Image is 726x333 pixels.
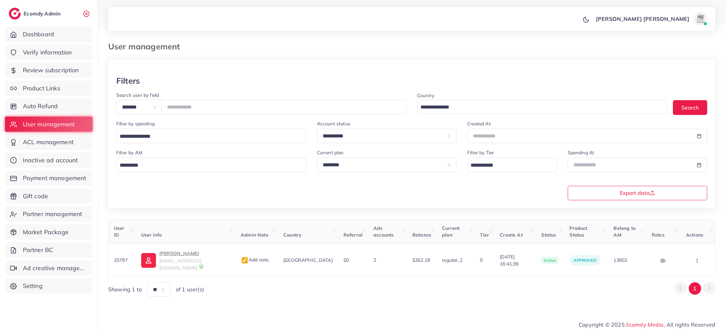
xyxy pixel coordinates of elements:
input: Search for option [117,131,297,142]
a: Product Links [5,81,92,96]
a: Gift code [5,189,92,204]
span: Market Package [23,228,69,237]
input: Search for option [418,102,659,113]
span: Review subscription [23,66,79,75]
a: [PERSON_NAME] [PERSON_NAME]avatar [592,12,710,26]
span: Partner BC [23,246,53,254]
span: Partner management [23,210,82,218]
button: Go to page 1 [689,282,701,295]
a: Ad creative management [5,260,92,276]
a: Review subscription [5,63,92,78]
img: logo [9,8,21,19]
span: Payment management [23,174,86,182]
span: Setting [23,282,43,290]
a: User management [5,117,92,132]
span: Verify information [23,48,72,57]
div: Search for option [417,100,668,114]
a: Auto Refund [5,98,92,114]
span: Gift code [23,192,48,201]
div: Search for option [116,129,306,143]
span: User management [23,120,75,129]
span: ACL management [23,138,74,147]
ul: Pagination [674,282,715,295]
img: avatar [694,12,707,26]
input: Search for option [468,160,548,171]
span: Product Links [23,84,61,93]
div: Search for option [116,158,306,172]
a: ACL management [5,134,92,150]
h2: Ecomdy Admin [24,10,62,17]
span: Inactive ad account [23,156,78,165]
a: Market Package [5,224,92,240]
a: Partner management [5,206,92,222]
a: Payment management [5,170,92,186]
a: Setting [5,278,92,294]
a: Partner BC [5,242,92,258]
div: Search for option [467,158,557,172]
span: Auto Refund [23,102,58,111]
a: Inactive ad account [5,153,92,168]
span: Dashboard [23,30,54,39]
span: Ad creative management [23,264,87,273]
p: [PERSON_NAME] [PERSON_NAME] [596,15,689,23]
a: Verify information [5,45,92,60]
a: logoEcomdy Admin [9,8,62,19]
input: Search for option [117,160,297,171]
a: Dashboard [5,27,92,42]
